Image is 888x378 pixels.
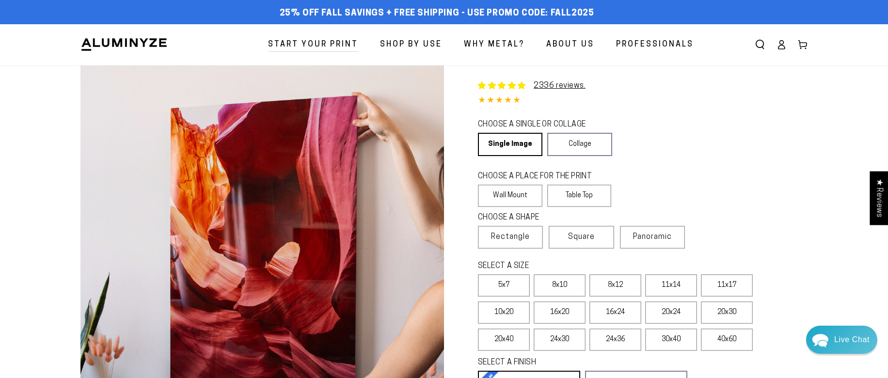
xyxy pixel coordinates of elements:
legend: CHOOSE A PLACE FOR THE PRINT [478,171,603,182]
label: 11x14 [645,274,697,297]
label: 10x20 [478,301,530,324]
summary: Search our site [749,34,771,55]
a: Single Image [478,133,542,156]
span: Professionals [616,38,694,52]
legend: CHOOSE A SHAPE [478,212,604,223]
span: Shop By Use [380,38,442,52]
label: Table Top [547,185,612,207]
span: Start Your Print [268,38,358,52]
span: 25% off FALL Savings + Free Shipping - Use Promo Code: FALL2025 [280,8,594,19]
a: Professionals [609,32,701,58]
a: Start Your Print [261,32,365,58]
label: 24x30 [534,329,586,351]
label: 20x40 [478,329,530,351]
a: Shop By Use [373,32,449,58]
label: 24x36 [589,329,641,351]
legend: SELECT A FINISH [478,357,664,368]
div: Contact Us Directly [834,326,870,354]
label: 16x20 [534,301,586,324]
span: Why Metal? [464,38,524,52]
label: 40x60 [701,329,753,351]
legend: SELECT A SIZE [478,261,672,272]
label: 20x30 [701,301,753,324]
div: 4.85 out of 5.0 stars [478,94,808,108]
a: 2336 reviews. [534,82,586,90]
label: 20x24 [645,301,697,324]
div: Chat widget toggle [806,326,877,354]
a: Why Metal? [457,32,532,58]
label: 11x17 [701,274,753,297]
label: 8x10 [534,274,586,297]
span: Square [568,231,595,243]
legend: CHOOSE A SINGLE OR COLLAGE [478,119,603,130]
span: Panoramic [633,233,672,241]
label: 5x7 [478,274,530,297]
label: Wall Mount [478,185,542,207]
span: Rectangle [491,231,530,243]
a: About Us [539,32,602,58]
a: Collage [547,133,612,156]
div: Click to open Judge.me floating reviews tab [870,171,888,225]
label: 16x24 [589,301,641,324]
img: Aluminyze [80,37,168,52]
label: 8x12 [589,274,641,297]
span: About Us [546,38,594,52]
label: 30x40 [645,329,697,351]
